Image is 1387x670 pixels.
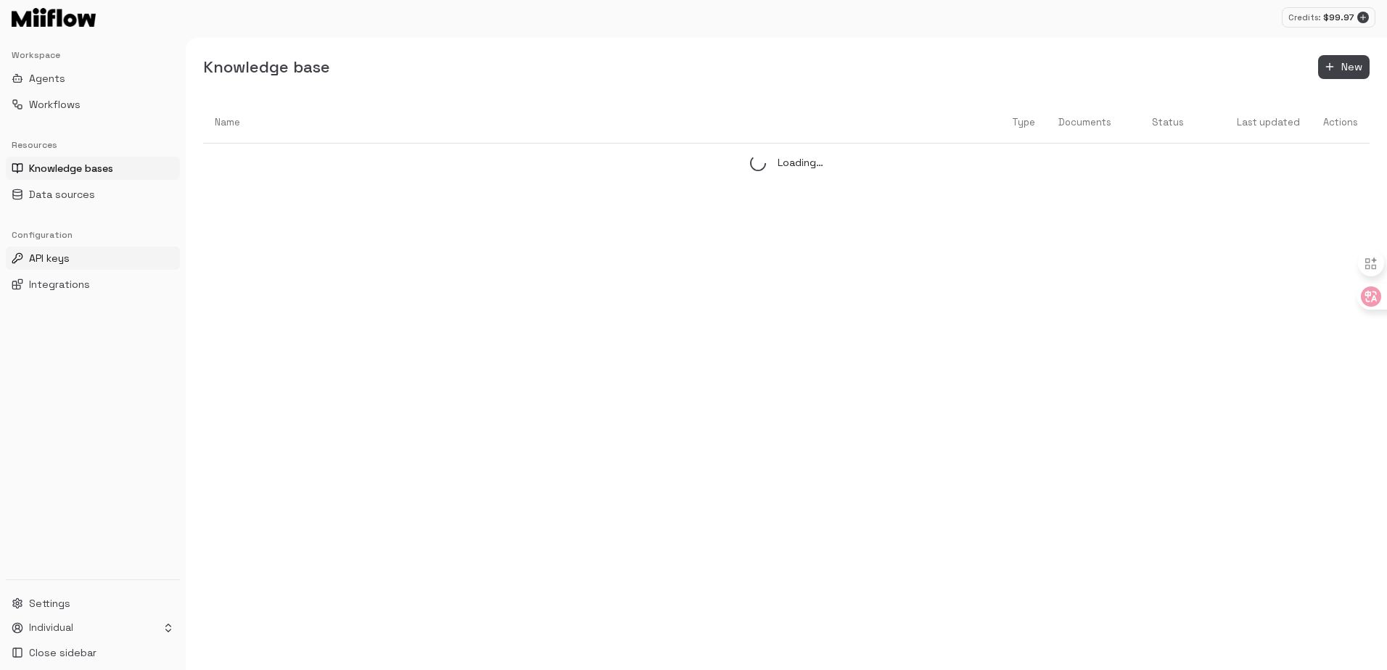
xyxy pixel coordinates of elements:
[974,102,1047,144] th: Type
[203,57,330,78] h5: Knowledge base
[29,277,90,291] span: Integrations
[6,133,180,157] div: Resources
[1312,102,1370,144] th: Actions
[29,621,73,635] p: Individual
[6,183,180,206] button: Data sources
[29,71,65,86] span: Agents
[1341,58,1362,76] span: New
[6,641,180,664] button: Close sidebar
[6,618,180,638] button: Individual
[29,97,81,112] span: Workflows
[1047,102,1123,144] th: Documents
[1123,102,1195,144] th: Status
[6,273,180,296] button: Integrations
[29,596,70,611] span: Settings
[1318,55,1370,79] button: New
[1195,102,1312,144] th: Last updated
[29,161,113,175] span: Knowledge bases
[1323,11,1354,24] p: $ 99.97
[6,592,180,615] button: Settings
[778,155,823,170] p: Loading…
[6,157,180,180] button: Knowledge bases
[180,38,192,670] button: Toggle Sidebar
[6,44,180,67] div: Workspace
[6,223,180,247] div: Configuration
[6,247,180,270] button: API keys
[6,93,180,116] button: Workflows
[29,187,95,202] span: Data sources
[1288,12,1320,24] p: Credits:
[12,8,96,27] img: Logo
[29,251,70,265] span: API keys
[6,67,180,90] button: Agents
[203,102,974,144] th: Name
[1357,12,1369,23] button: Add credits
[29,645,96,660] span: Close sidebar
